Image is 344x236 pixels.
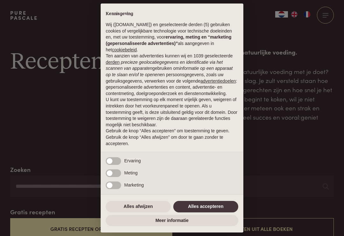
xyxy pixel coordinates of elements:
[106,97,238,128] p: U kunt uw toestemming op elk moment vrijelijk geven, weigeren of intrekken door het voorkeurenpan...
[124,182,144,188] span: Marketing
[173,201,238,212] button: Alles accepteren
[106,201,171,212] button: Alles afwijzen
[124,170,138,175] span: Meting
[106,60,223,71] em: precieze geolocatiegegevens en identificatie via het scannen van apparaten
[106,34,231,46] strong: ervaring, meting en “marketing (gepersonaliseerde advertenties)”
[124,158,141,163] span: Ervaring
[106,53,238,97] p: Ten aanzien van advertenties kunnen wij en 1039 geselecteerde gebruiken om en persoonsgegevens, z...
[106,128,238,147] p: Gebruik de knop “Alles accepteren” om toestemming te geven. Gebruik de knop “Alles afwijzen” om d...
[106,59,120,66] button: derden
[106,11,238,17] h2: Kennisgeving
[106,66,233,77] em: informatie op een apparaat op te slaan en/of te openen
[112,47,137,52] a: cookiebeleid
[200,78,236,85] button: advertentiedoelen
[106,22,238,53] p: Wij ([DOMAIN_NAME]) en geselecteerde derden (5) gebruiken cookies of vergelijkbare technologie vo...
[106,215,238,226] button: Meer informatie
